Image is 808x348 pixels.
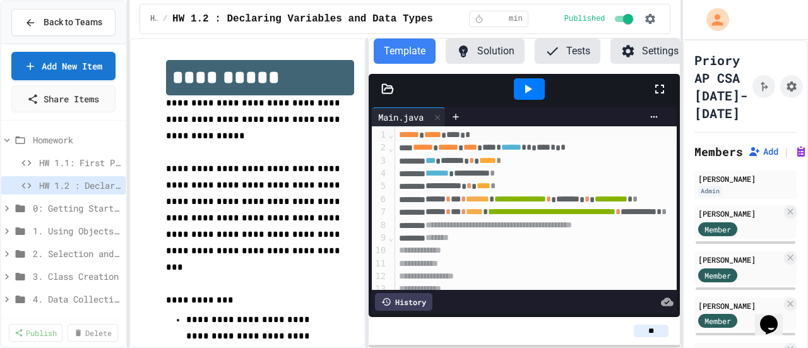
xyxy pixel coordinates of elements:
[372,219,388,232] div: 8
[698,254,781,265] div: [PERSON_NAME]
[11,9,116,36] button: Back to Teams
[372,206,388,219] div: 7
[163,14,167,24] span: /
[172,11,433,27] span: HW 1.2 : Declaring Variables and Data Types
[704,224,731,235] span: Member
[372,232,388,244] div: 9
[752,75,775,98] button: Click to see fork details
[33,315,121,328] span: 5. Inheritance (optional)
[372,244,388,257] div: 10
[33,133,121,147] span: Homework
[694,51,747,122] h1: Priory AP CSA [DATE]-[DATE]
[388,129,394,140] span: Fold line
[372,270,388,283] div: 12
[33,270,121,283] span: 3. Class Creation
[748,145,778,158] button: Add
[698,208,781,219] div: [PERSON_NAME]
[375,293,432,311] div: History
[68,324,118,342] a: Delete
[372,283,388,296] div: 13
[372,141,388,154] div: 2
[33,201,121,215] span: 0: Getting Started
[372,167,388,180] div: 4
[372,180,388,193] div: 5
[704,270,731,281] span: Member
[780,75,803,98] button: Assignment Settings
[374,39,436,64] button: Template
[9,324,62,342] a: Publish
[388,232,394,243] span: Fold line
[33,224,121,237] span: 1. Using Objects and Methods
[783,144,790,159] span: |
[698,186,722,196] div: Admin
[610,39,689,64] button: Settings
[446,39,525,64] button: Solution
[11,52,116,80] a: Add New Item
[372,155,388,167] div: 3
[564,11,636,27] div: Content is published and visible to students
[372,111,430,124] div: Main.java
[535,39,600,64] button: Tests
[698,300,781,311] div: [PERSON_NAME]
[372,193,388,206] div: 6
[44,16,102,29] span: Back to Teams
[698,173,793,184] div: [PERSON_NAME]
[33,247,121,260] span: 2. Selection and Iteration
[372,129,388,141] div: 1
[150,14,158,24] span: Homework
[755,297,795,335] iframe: chat widget
[693,5,732,34] div: My Account
[39,179,121,192] span: HW 1.2 : Declaring Variables and Data Types
[33,292,121,306] span: 4. Data Collections
[388,143,394,153] span: Fold line
[704,315,731,327] span: Member
[11,85,116,112] a: Share Items
[564,14,605,24] span: Published
[372,107,446,126] div: Main.java
[694,143,743,160] h2: Members
[372,258,388,270] div: 11
[39,156,121,169] span: HW 1.1: First Program
[509,14,523,24] span: min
